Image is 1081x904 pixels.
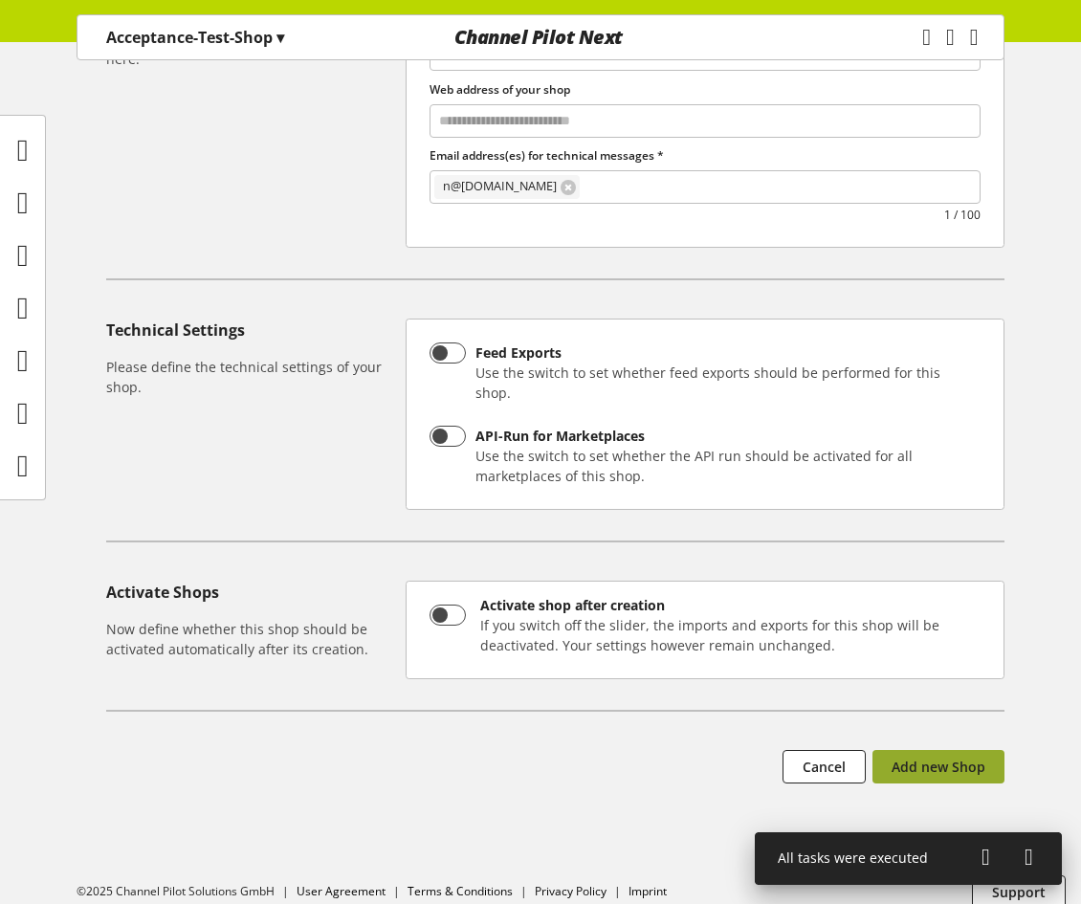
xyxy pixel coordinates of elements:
div: API-Run for Marketplaces [475,426,974,446]
div: Use the switch to set whether feed exports should be performed for this shop. [475,363,974,403]
button: Add new Shop [872,750,1004,783]
h5: Activate Shops [106,581,398,604]
h5: Technical Settings [106,319,398,342]
nav: main navigation [77,14,1004,60]
small: 1 / 100 [944,207,981,224]
span: Support [992,882,1046,902]
span: Add new Shop [892,757,985,777]
span: Cancel [803,757,846,777]
p: Activate shop after creation [480,595,981,615]
a: Imprint [629,883,667,899]
span: ▾ [276,27,284,48]
p: Acceptance-Test-Shop [106,26,284,49]
p: If you switch off the slider, the imports and exports for this shop will be deactivated. Your set... [480,615,981,655]
span: All tasks were executed [778,849,928,867]
div: Use the switch to set whether the API run should be activated for all marketplaces of this shop. [475,446,974,486]
span: Web address of your shop [430,81,570,98]
a: User Agreement [297,883,386,899]
span: n@[DOMAIN_NAME] [443,178,557,196]
label: Email address(es) for technical messages * [430,147,981,165]
a: Terms & Conditions [408,883,513,899]
a: Privacy Policy [535,883,607,899]
div: Feed Exports [475,342,974,363]
a: Cancel [783,750,866,783]
li: ©2025 Channel Pilot Solutions GmbH [77,883,297,900]
h6: Now define whether this shop should be activated automatically after its creation. [106,619,398,659]
h6: Please define the technical settings of your shop. [106,357,398,397]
